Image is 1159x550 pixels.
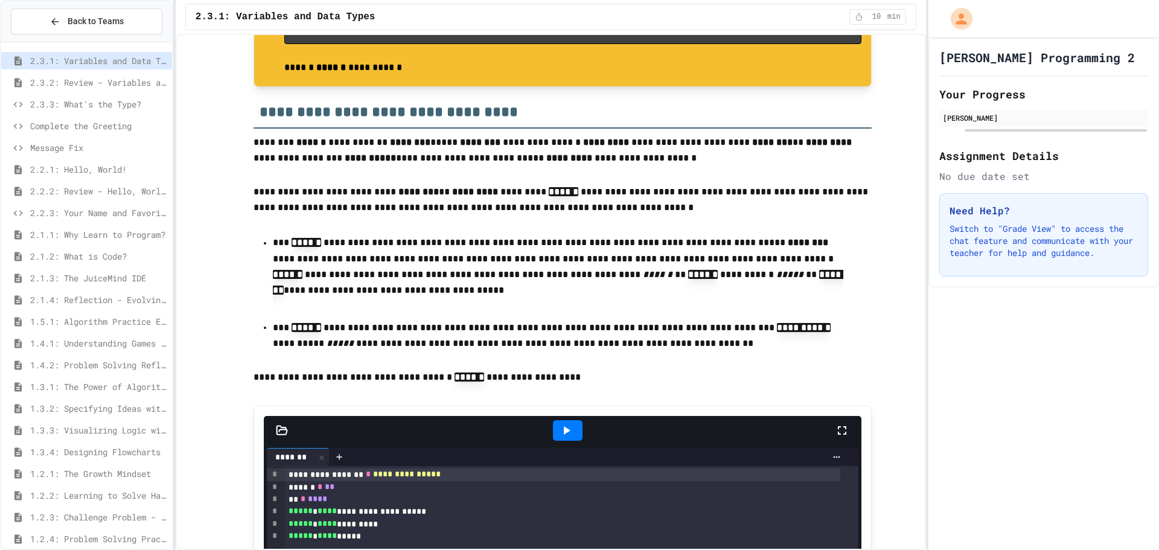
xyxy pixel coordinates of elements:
h1: [PERSON_NAME] Programming 2 [939,49,1135,66]
div: My Account [938,5,975,33]
span: 1.2.2: Learning to Solve Hard Problems [30,489,167,502]
span: 2.2.1: Hello, World! [30,163,167,176]
span: 1.3.4: Designing Flowcharts [30,446,167,458]
span: 2.1.3: The JuiceMind IDE [30,272,167,284]
span: 2.1.1: Why Learn to Program? [30,228,167,241]
span: 2.3.1: Variables and Data Types [196,10,375,24]
span: 2.1.2: What is Code? [30,250,167,263]
span: 1.3.3: Visualizing Logic with Flowcharts [30,424,167,436]
h2: Your Progress [939,86,1148,103]
span: 1.2.3: Challenge Problem - The Bridge [30,511,167,523]
span: Back to Teams [68,15,124,28]
span: 1.5.1: Algorithm Practice Exercises [30,315,167,328]
span: 1.4.2: Problem Solving Reflection [30,359,167,371]
span: 10 [867,12,886,22]
h2: Assignment Details [939,147,1148,164]
span: min [887,12,901,22]
span: 1.3.1: The Power of Algorithms [30,380,167,393]
span: 1.2.1: The Growth Mindset [30,467,167,480]
span: 2.2.3: Your Name and Favorite Movie [30,206,167,219]
div: [PERSON_NAME] [943,112,1145,123]
span: 2.3.2: Review - Variables and Data Types [30,76,167,89]
p: Switch to "Grade View" to access the chat feature and communicate with your teacher for help and ... [950,223,1138,259]
span: 1.2.4: Problem Solving Practice [30,532,167,545]
span: 2.2.2: Review - Hello, World! [30,185,167,197]
button: Back to Teams [11,8,162,34]
span: 2.3.3: What's the Type? [30,98,167,110]
span: 2.1.4: Reflection - Evolving Technology [30,293,167,306]
span: Message Fix [30,141,167,154]
h3: Need Help? [950,203,1138,218]
span: 1.4.1: Understanding Games with Flowcharts [30,337,167,350]
span: 1.3.2: Specifying Ideas with Pseudocode [30,402,167,415]
div: No due date set [939,169,1148,184]
span: Complete the Greeting [30,120,167,132]
span: 2.3.1: Variables and Data Types [30,54,167,67]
